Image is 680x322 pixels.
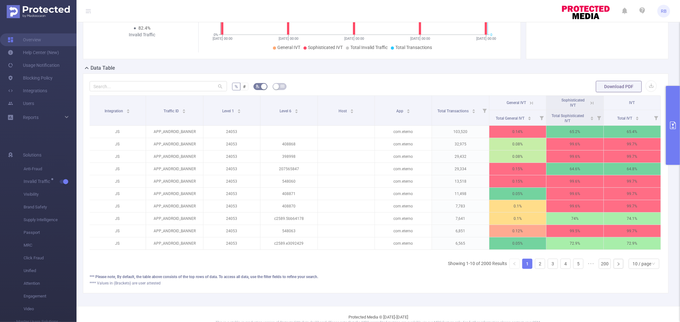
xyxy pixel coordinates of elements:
tspan: 0 [490,33,492,37]
p: 7,641 [432,213,489,225]
p: 74.1% [604,213,661,225]
span: Visibility [24,188,77,201]
p: 548063 [260,225,317,237]
p: 99.7% [604,150,661,163]
h2: Data Table [91,64,115,72]
i: icon: bg-colors [256,84,260,88]
p: 0.12% [489,225,546,237]
div: Sort [126,108,130,112]
i: icon: caret-down [635,118,639,120]
i: icon: caret-down [407,111,410,113]
button: Download PDF [596,81,642,92]
p: com.eterno [375,138,432,150]
a: 200 [599,259,611,269]
p: 6,565 [432,237,489,249]
div: Invalid Traffic [117,31,167,38]
p: JS [89,150,146,163]
i: icon: caret-down [590,118,594,120]
p: 32,975 [432,138,489,150]
p: 0.08% [489,150,546,163]
span: Solutions [23,149,41,161]
p: 24053 [203,237,260,249]
i: icon: caret-up [407,108,410,110]
span: Sophisticated IVT [561,98,585,108]
i: icon: caret-down [350,111,354,113]
p: 65.2% [546,126,603,138]
p: com.eterno [375,188,432,200]
img: Protected Media [7,5,70,18]
p: 99.6% [546,138,603,150]
i: icon: table [281,84,284,88]
p: 64.6% [546,163,603,175]
a: 4 [561,259,570,269]
p: 13,518 [432,175,489,187]
li: Showing 1-10 of 2000 Results [448,259,507,269]
span: Level 1 [223,109,235,113]
i: icon: caret-down [528,118,531,120]
span: Supply Intelligence [24,213,77,226]
span: Brand Safety [24,201,77,213]
p: 0.05% [489,188,546,200]
p: 0.1% [489,213,546,225]
i: icon: caret-up [295,108,298,110]
span: Level 6 [280,109,292,113]
span: Sophisticated IVT [308,45,343,50]
input: Search... [90,81,227,91]
p: 99.6% [546,175,603,187]
tspan: 0% [214,33,218,37]
p: 24053 [203,200,260,212]
p: com.eterno [375,175,432,187]
span: % [235,84,238,89]
p: 0.05% [489,237,546,249]
a: 3 [548,259,558,269]
p: APP_ANDROID_BANNER [146,237,203,249]
p: 24053 [203,163,260,175]
p: 0.15% [489,175,546,187]
span: RB [661,5,667,17]
tspan: [DATE] 00:00 [213,37,232,41]
a: Help Center (New) [8,46,59,59]
p: 64.8% [604,163,661,175]
li: 200 [599,259,611,269]
li: 3 [548,259,558,269]
p: JS [89,188,146,200]
i: icon: down [652,262,655,266]
a: Integrations [8,84,47,97]
span: Host [339,109,348,113]
div: Sort [406,108,410,112]
p: 24053 [203,126,260,138]
p: JS [89,138,146,150]
p: 7,783 [432,200,489,212]
p: com.eterno [375,150,432,163]
p: 11,498 [432,188,489,200]
span: General IVT [507,101,526,105]
p: JS [89,163,146,175]
p: 99.6% [546,150,603,163]
a: 5 [574,259,583,269]
p: 207565847 [260,163,317,175]
span: Unified [24,264,77,277]
p: 0.14% [489,126,546,138]
div: Sort [237,108,241,112]
p: com.eterno [375,225,432,237]
span: Total General IVT [496,116,526,121]
p: com.eterno [375,163,432,175]
a: 2 [535,259,545,269]
p: 24053 [203,225,260,237]
p: 6,851 [432,225,489,237]
p: 99.7% [604,225,661,237]
tspan: [DATE] 00:00 [410,37,430,41]
p: JS [89,225,146,237]
i: Filter menu [537,110,546,125]
p: JS [89,213,146,225]
p: 408870 [260,200,317,212]
tspan: [DATE] 00:00 [279,37,298,41]
tspan: [DATE] 00:00 [476,37,496,41]
p: 99.6% [546,200,603,212]
p: APP_ANDROID_BANNER [146,163,203,175]
p: 24053 [203,213,260,225]
p: 24053 [203,150,260,163]
span: Invalid Traffic [24,179,52,184]
div: 10 / page [632,259,651,269]
p: 99.7% [604,188,661,200]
